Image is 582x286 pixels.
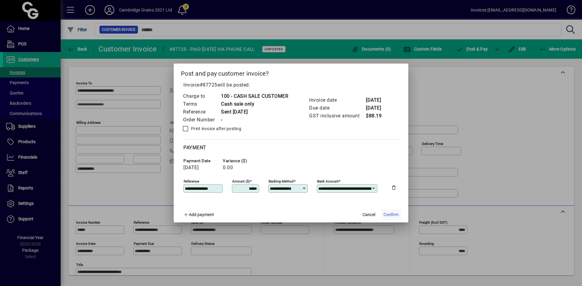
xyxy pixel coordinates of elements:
mat-label: Reference [184,179,199,183]
td: Terms [183,100,221,108]
span: 0.00 [223,165,233,170]
mat-label: Bank Account [317,179,339,183]
label: Print invoice after posting [190,126,241,132]
td: [DATE] [366,96,390,104]
button: Cancel [359,209,379,220]
mat-label: Amount ($) [232,179,250,183]
span: Confirm [383,212,399,218]
td: Cash sale only [221,100,288,108]
span: Payment date [183,159,220,163]
mat-label: Banking method [269,179,294,183]
span: #87725 [200,82,217,88]
td: Charge to [183,92,221,100]
td: Reference [183,108,221,116]
span: Cancel [363,212,375,218]
span: Payment [183,145,206,150]
td: $88.19 [366,112,390,120]
td: Due date [309,104,366,112]
button: Confirm [381,209,401,220]
td: Invoice date [309,96,366,104]
td: 100 - CASH SALE CUSTOMER [221,92,288,100]
button: Add payment [181,209,216,220]
span: [DATE] [183,165,199,170]
span: Variance ($) [223,159,259,163]
td: Order Number [183,116,221,124]
span: Add payment [189,212,214,217]
td: - [221,116,288,124]
td: GST inclusive amount [309,112,366,120]
td: [DATE] [366,104,390,112]
td: Sent [DATE] [221,108,288,116]
h2: Post and pay customer invoice? [174,64,408,81]
p: Invoice will be posted . [181,81,401,89]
